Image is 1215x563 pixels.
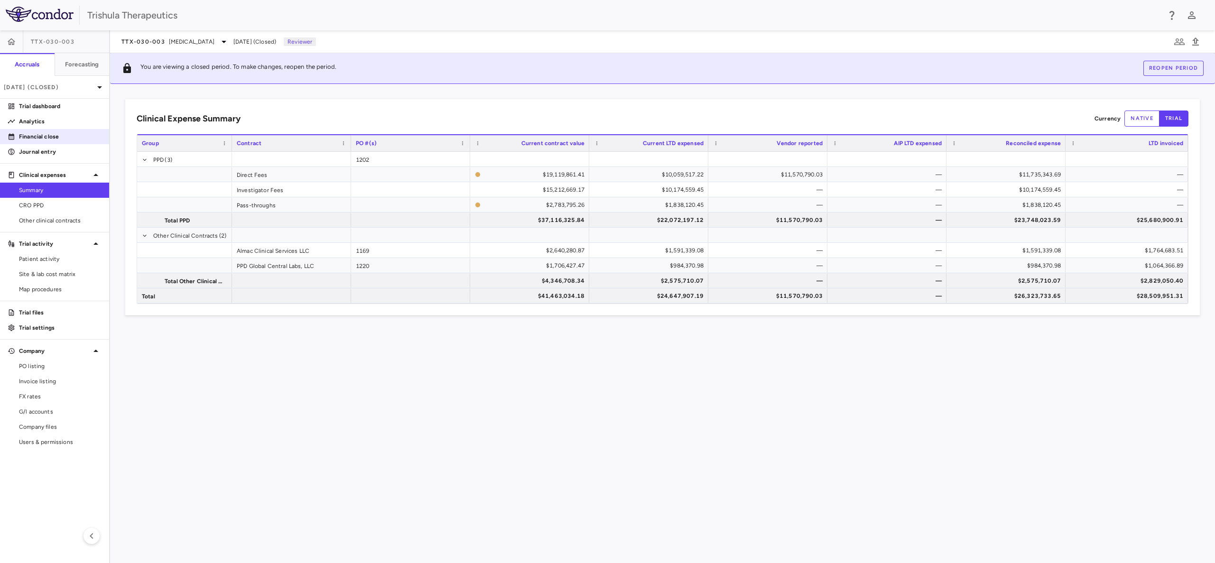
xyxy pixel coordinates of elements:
[65,60,99,69] h6: Forecasting
[232,258,351,273] div: PPD Global Central Labs, LLC
[484,197,584,212] div: $2,783,795.26
[598,197,704,212] div: $1,838,120.45
[955,288,1061,304] div: $26,323,733.65
[717,258,823,273] div: —
[1074,197,1183,212] div: —
[836,288,942,304] div: —
[479,212,584,228] div: $37,116,325.84
[19,323,102,332] p: Trial settings
[475,167,584,181] span: The contract record and uploaded budget values do not match. Please review the contract record an...
[836,212,942,228] div: —
[1094,114,1121,123] p: Currency
[1074,243,1183,258] div: $1,764,683.51
[955,197,1061,212] div: $1,838,120.45
[232,182,351,197] div: Investigator Fees
[232,243,351,258] div: Almac Clinical Services LLC
[1143,61,1204,76] button: Reopen period
[165,274,226,289] span: Total Other Clinical Contracts
[717,197,823,212] div: —
[717,182,823,197] div: —
[717,288,823,304] div: $11,570,790.03
[1149,140,1183,147] span: LTD invoiced
[153,152,164,167] span: PPD
[836,243,942,258] div: —
[955,273,1061,288] div: $2,575,710.07
[836,273,942,288] div: —
[284,37,316,46] p: Reviewer
[717,273,823,288] div: —
[479,243,584,258] div: $2,640,280.87
[19,255,102,263] span: Patient activity
[19,362,102,370] span: PO listing
[1074,273,1183,288] div: $2,829,050.40
[598,288,704,304] div: $24,647,907.19
[521,140,584,147] span: Current contract value
[19,201,102,210] span: CRO PPD
[165,213,190,228] span: Total PPD
[1159,111,1188,127] button: trial
[232,167,351,182] div: Direct Fees
[219,228,226,243] span: (2)
[598,182,704,197] div: $10,174,559.45
[19,216,102,225] span: Other clinical contracts
[356,140,377,147] span: PO #(s)
[1074,212,1183,228] div: $25,680,900.91
[836,167,942,182] div: —
[643,140,704,147] span: Current LTD expensed
[15,60,39,69] h6: Accruals
[19,240,90,248] p: Trial activity
[19,186,102,194] span: Summary
[598,258,704,273] div: $984,370.98
[836,197,942,212] div: —
[717,167,823,182] div: $11,570,790.03
[955,167,1061,182] div: $11,735,343.69
[836,258,942,273] div: —
[19,132,102,141] p: Financial close
[484,167,584,182] div: $19,119,861.41
[19,423,102,431] span: Company files
[19,377,102,386] span: Invoice listing
[140,63,336,74] p: You are viewing a closed period. To make changes, reopen the period.
[598,273,704,288] div: $2,575,710.07
[479,258,584,273] div: $1,706,427.47
[1124,111,1159,127] button: native
[232,197,351,212] div: Pass-throughs
[6,7,74,22] img: logo-full-BYUhSk78.svg
[955,182,1061,197] div: $10,174,559.45
[142,289,155,304] span: Total
[87,8,1160,22] div: Trishula Therapeutics
[955,243,1061,258] div: $1,591,339.08
[717,243,823,258] div: —
[351,243,470,258] div: 1169
[1074,167,1183,182] div: —
[19,407,102,416] span: G/l accounts
[121,38,165,46] span: TTX-030-003
[19,171,90,179] p: Clinical expenses
[598,167,704,182] div: $10,059,517.22
[479,182,584,197] div: $15,212,669.17
[598,212,704,228] div: $22,072,197.12
[19,270,102,278] span: Site & lab cost matrix
[955,212,1061,228] div: $23,748,023.59
[598,243,704,258] div: $1,591,339.08
[233,37,276,46] span: [DATE] (Closed)
[351,152,470,166] div: 1202
[19,102,102,111] p: Trial dashboard
[351,258,470,273] div: 1220
[237,140,261,147] span: Contract
[777,140,823,147] span: Vendor reported
[836,182,942,197] div: —
[479,288,584,304] div: $41,463,034.18
[955,258,1061,273] div: $984,370.98
[19,308,102,317] p: Trial files
[1074,288,1183,304] div: $28,509,951.31
[137,112,241,125] h6: Clinical Expense Summary
[1006,140,1061,147] span: Reconciled expense
[475,198,584,212] span: The contract record and uploaded budget values do not match. Please review the contract record an...
[894,140,942,147] span: AIP LTD expensed
[479,273,584,288] div: $4,346,708.34
[31,38,74,46] span: TTX-030-003
[19,117,102,126] p: Analytics
[153,228,218,243] span: Other Clinical Contracts
[19,285,102,294] span: Map procedures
